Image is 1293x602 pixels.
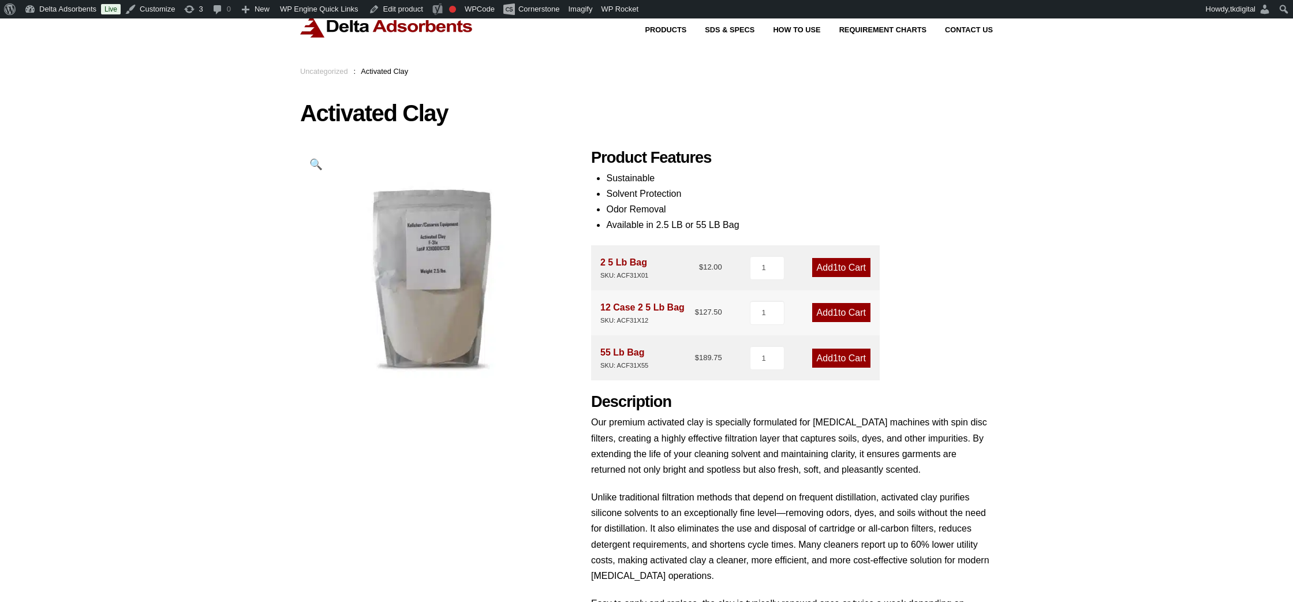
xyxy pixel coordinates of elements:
span: 1 [833,353,838,363]
span: $ [695,353,699,362]
span: Requirement Charts [839,27,926,34]
bdi: 127.50 [695,308,722,316]
div: Focus keyphrase not set [449,6,456,13]
a: Add1to Cart [812,258,870,277]
bdi: 189.75 [695,353,722,362]
div: SKU: ACF31X55 [600,360,648,371]
span: : [353,67,356,76]
li: Solvent Protection [606,186,993,201]
span: tkdigital [1230,5,1255,13]
div: 2 5 Lb Bag [600,255,648,281]
li: Sustainable [606,170,993,186]
a: View full-screen image gallery [300,148,332,180]
p: Our premium activated clay is specially formulated for [MEDICAL_DATA] machines with spin disc fil... [591,414,993,477]
li: Odor Removal [606,201,993,217]
h1: Activated Clay [300,101,993,125]
li: Available in 2.5 LB or 55 LB Bag [606,217,993,233]
a: Contact Us [926,27,993,34]
a: Products [627,27,687,34]
a: Requirement Charts [821,27,926,34]
a: How to Use [754,27,820,34]
div: 55 Lb Bag [600,345,648,371]
span: Products [645,27,687,34]
span: Contact Us [945,27,993,34]
span: 🔍 [309,158,323,170]
img: Delta Adsorbents [300,15,473,38]
span: $ [699,263,703,271]
h2: Product Features [591,148,993,167]
span: How to Use [773,27,820,34]
span: $ [695,308,699,316]
bdi: 12.00 [699,263,722,271]
a: Uncategorized [300,67,348,76]
a: SDS & SPECS [686,27,754,34]
span: SDS & SPECS [705,27,754,34]
span: 1 [833,263,838,272]
span: 1 [833,308,838,317]
div: SKU: ACF31X12 [600,315,685,326]
p: Unlike traditional filtration methods that depend on frequent distillation, activated clay purifi... [591,489,993,584]
div: SKU: ACF31X01 [600,270,648,281]
div: 12 Case 2 5 Lb Bag [600,300,685,326]
a: Add1to Cart [812,349,870,368]
a: Add1to Cart [812,303,870,322]
h2: Description [591,392,993,412]
a: Live [101,4,121,14]
span: Activated Clay [361,67,408,76]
